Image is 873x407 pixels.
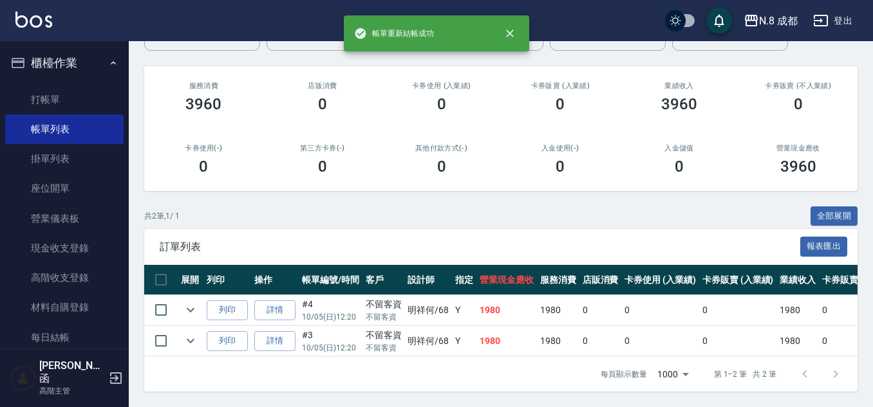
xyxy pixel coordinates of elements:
th: 服務消費 [537,265,579,295]
button: 列印 [207,331,248,351]
th: 操作 [251,265,299,295]
h3: 0 [794,95,803,113]
h2: 業績收入 [635,82,724,90]
th: 展開 [178,265,203,295]
a: 現金收支登錄 [5,233,124,263]
td: 1980 [476,295,537,325]
a: 詳情 [254,331,296,351]
h3: 0 [556,95,565,113]
h3: 0 [675,158,684,176]
h2: 入金儲值 [635,144,724,152]
th: 帳單編號/時間 [299,265,362,295]
button: 列印 [207,300,248,320]
h2: 卡券販賣 (入業績) [516,82,605,90]
th: 卡券使用 (入業績) [621,265,699,295]
h3: 0 [437,158,446,176]
h3: 3960 [185,95,221,113]
button: close [496,19,524,48]
h5: [PERSON_NAME]函 [39,359,105,385]
h3: 0 [318,158,327,176]
th: 客戶 [362,265,405,295]
a: 掛單列表 [5,144,124,174]
td: 0 [579,326,622,356]
img: Person [10,365,36,391]
p: 第 1–2 筆 共 2 筆 [714,368,776,380]
a: 詳情 [254,300,296,320]
td: 0 [621,326,699,356]
a: 報表匯出 [800,240,848,252]
th: 卡券販賣 (入業績) [699,265,777,295]
button: 櫃檯作業 [5,46,124,80]
h3: 3960 [661,95,697,113]
button: save [706,8,732,33]
h2: 卡券使用(-) [160,144,248,152]
a: 帳單列表 [5,114,124,144]
h3: 0 [437,95,446,113]
img: Logo [15,12,52,28]
td: 0 [699,326,777,356]
p: 不留客資 [366,311,402,323]
td: 1980 [476,326,537,356]
span: 帳單重新結帳成功 [354,27,434,40]
td: Y [452,295,476,325]
button: expand row [181,300,200,320]
td: 1980 [537,326,579,356]
h2: 卡券販賣 (不入業績) [754,82,842,90]
td: 1980 [776,295,819,325]
h3: 0 [556,158,565,176]
h2: 營業現金應收 [754,144,842,152]
div: 1000 [652,357,693,392]
button: 登出 [808,9,858,33]
h2: 店販消費 [279,82,367,90]
td: Y [452,326,476,356]
th: 業績收入 [776,265,819,295]
th: 設計師 [404,265,452,295]
h2: 第三方卡券(-) [279,144,367,152]
td: 0 [621,295,699,325]
button: N.8 成都 [738,8,803,34]
button: expand row [181,331,200,350]
h2: 其他付款方式(-) [397,144,485,152]
td: #3 [299,326,362,356]
p: 10/05 (日) 12:20 [302,342,359,354]
td: 0 [579,295,622,325]
th: 營業現金應收 [476,265,537,295]
button: 報表匯出 [800,237,848,257]
div: N.8 成都 [759,13,798,29]
p: 共 2 筆, 1 / 1 [144,210,180,222]
button: 全部展開 [811,206,858,226]
a: 高階收支登錄 [5,263,124,293]
td: 0 [699,295,777,325]
td: 明祥何 /68 [404,326,452,356]
p: 10/05 (日) 12:20 [302,311,359,323]
div: 不留客資 [366,298,402,311]
th: 指定 [452,265,476,295]
h3: 0 [318,95,327,113]
a: 每日結帳 [5,323,124,352]
td: 1980 [537,295,579,325]
h2: 入金使用(-) [516,144,605,152]
a: 打帳單 [5,85,124,114]
h3: 3960 [780,158,816,176]
span: 訂單列表 [160,240,800,253]
a: 座位開單 [5,174,124,203]
h3: 0 [199,158,208,176]
td: #4 [299,295,362,325]
td: 1980 [776,326,819,356]
p: 每頁顯示數量 [601,368,647,380]
td: 明祥何 /68 [404,295,452,325]
th: 店販消費 [579,265,622,295]
h2: 卡券使用 (入業績) [397,82,485,90]
p: 高階主管 [39,385,105,397]
div: 不留客資 [366,329,402,342]
th: 列印 [203,265,251,295]
a: 材料自購登錄 [5,293,124,322]
a: 營業儀表板 [5,204,124,233]
p: 不留客資 [366,342,402,354]
h3: 服務消費 [160,82,248,90]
